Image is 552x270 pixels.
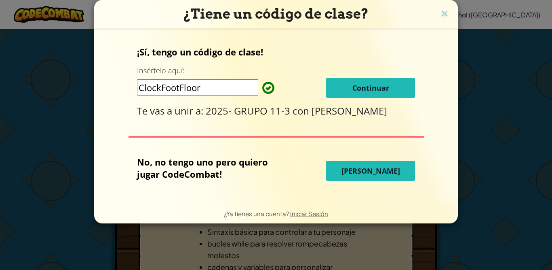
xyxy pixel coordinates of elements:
span: con [293,104,312,117]
p: ¡Sí, tengo un código de clase! [137,46,415,58]
span: ¿Ya tienes una cuenta? [224,210,290,217]
button: Continuar [326,78,415,98]
label: Insértelo aquí: [137,66,184,76]
span: [PERSON_NAME] [312,104,387,117]
a: Iniciar Sesión [290,210,328,217]
img: close icon [439,8,450,20]
span: Continuar [352,83,389,93]
span: 2025- GRUPO 11-3 [206,104,293,117]
p: No, no tengo uno pero quiero jugar CodeCombat! [137,156,286,180]
button: [PERSON_NAME] [326,161,415,181]
span: [PERSON_NAME] [341,166,400,176]
span: Te vas a unir a: [137,104,206,117]
span: ¿Tiene un código de clase? [183,6,369,22]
